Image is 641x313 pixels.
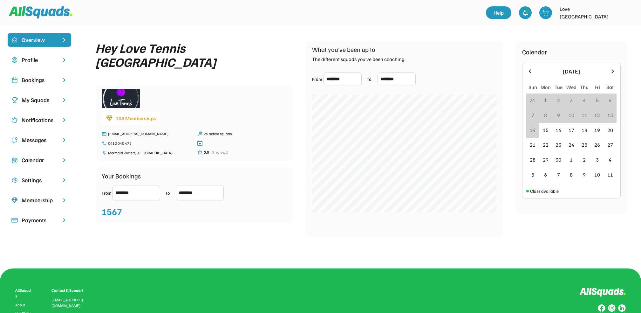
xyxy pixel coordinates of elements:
[522,47,547,57] div: Calendar
[530,141,535,149] div: 21
[15,303,32,307] a: About
[594,171,600,178] div: 10
[61,137,67,143] img: chevron-right.svg
[594,126,600,134] div: 19
[102,205,122,218] div: 1567
[570,96,573,104] div: 3
[594,141,600,149] div: 26
[607,171,613,178] div: 11
[595,83,600,91] div: Fri
[583,156,586,163] div: 2
[560,5,617,20] div: Love [GEOGRAPHIC_DATA]
[544,171,547,178] div: 6
[204,131,287,137] div: 25 active squads
[22,56,57,64] div: Profile
[11,137,18,143] img: Icon%20copy%205.svg
[594,111,600,119] div: 12
[607,111,613,119] div: 13
[537,67,606,76] div: [DATE]
[522,10,528,16] img: bell-03%20%281%29.svg
[51,288,91,293] div: Contact & Support
[541,83,551,91] div: Mon
[11,217,18,224] img: Icon%20%2815%29.svg
[582,141,587,149] div: 25
[102,190,111,196] div: From
[95,41,293,69] div: Hey Love Tennis [GEOGRAPHIC_DATA]
[598,304,605,312] img: Group%20copy%208.svg
[543,126,549,134] div: 15
[61,117,67,123] img: chevron-right.svg
[556,156,561,163] div: 30
[555,83,563,91] div: Tue
[531,111,534,119] div: 7
[557,111,560,119] div: 9
[607,141,613,149] div: 27
[530,96,535,104] div: 31
[579,288,626,297] img: Logo%20inverted.svg
[569,141,574,149] div: 24
[609,156,611,163] div: 4
[11,77,18,83] img: Icon%20copy%202.svg
[531,171,534,178] div: 5
[556,141,561,149] div: 23
[22,136,57,144] div: Messages
[530,156,535,163] div: 28
[543,156,549,163] div: 29
[204,150,209,155] div: 0.0
[609,96,611,104] div: 6
[582,126,587,134] div: 18
[108,131,191,137] div: [EMAIL_ADDRESS][DOMAIN_NAME]
[108,150,191,156] div: Mermaid Waters, [GEOGRAPHIC_DATA]
[606,83,614,91] div: Sat
[22,36,57,44] div: Overview
[116,115,156,122] div: 108 Memberships
[22,176,57,184] div: Settings
[544,111,547,119] div: 8
[22,216,57,225] div: Payments
[11,37,18,43] img: home-smile.svg
[542,10,549,16] img: shopping-cart-01%20%281%29.svg
[11,197,18,204] img: Icon%20copy%208.svg
[583,171,586,178] div: 9
[530,188,559,194] div: Class available
[530,126,535,134] div: 14
[596,96,599,104] div: 5
[528,83,537,91] div: Sun
[367,76,376,82] div: To
[11,117,18,123] img: Icon%20copy%204.svg
[210,150,228,155] div: (0 reviews)
[22,116,57,124] div: Notifications
[22,96,57,104] div: My Squads
[566,83,576,91] div: Wed
[621,6,633,19] img: LTPP_Logo_REV.jpeg
[557,96,560,104] div: 2
[312,45,375,54] div: What you’ve been up to
[165,190,175,196] div: To
[102,89,140,108] img: LTPP_Logo_REV.jpeg
[580,83,589,91] div: Thu
[61,77,67,83] img: chevron-right.svg
[556,126,561,134] div: 16
[486,6,511,19] a: Help
[543,141,549,149] div: 22
[51,297,91,309] div: [EMAIL_ADDRESS][DOMAIN_NAME]
[108,141,191,146] div: 0413 040 476
[583,96,586,104] div: 4
[582,111,587,119] div: 11
[569,111,574,119] div: 10
[11,97,18,103] img: Icon%20copy%203.svg
[61,157,67,163] img: chevron-right.svg
[61,37,67,43] img: chevron-right%20copy%203.svg
[11,57,18,63] img: user-circle.svg
[22,76,57,84] div: Bookings
[61,197,67,203] img: chevron-right.svg
[570,171,573,178] div: 8
[312,76,322,82] div: From
[608,304,616,312] img: Group%20copy%207.svg
[61,177,67,183] img: chevron-right.svg
[607,126,613,134] div: 20
[15,288,32,299] div: AllSquads
[570,156,573,163] div: 1
[61,217,67,223] img: chevron-right.svg
[596,156,599,163] div: 3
